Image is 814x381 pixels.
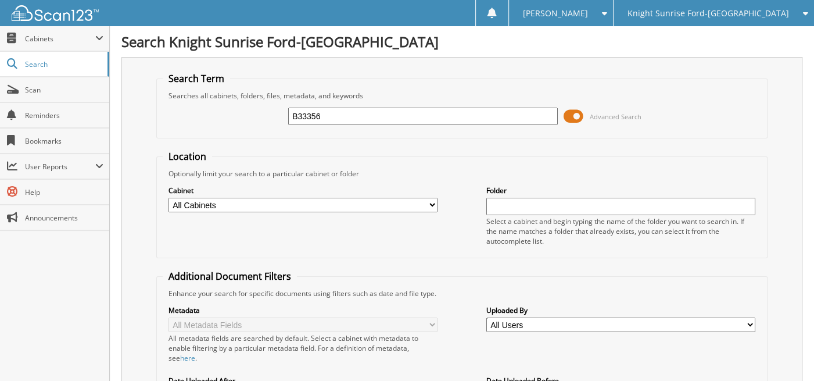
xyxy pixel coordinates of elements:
[486,216,756,246] div: Select a cabinet and begin typing the name of the folder you want to search in. If the name match...
[168,186,438,195] label: Cabinet
[163,72,230,85] legend: Search Term
[25,85,103,95] span: Scan
[168,305,438,315] label: Metadata
[523,10,588,17] span: [PERSON_NAME]
[25,111,103,120] span: Reminders
[486,305,756,315] label: Uploaded By
[163,150,212,163] legend: Location
[627,10,789,17] span: Knight Sunrise Ford-[GEOGRAPHIC_DATA]
[163,169,762,179] div: Optionally limit your search to a particular cabinet or folder
[12,5,99,21] img: scan123-logo-white.svg
[590,112,641,121] span: Advanced Search
[25,136,103,146] span: Bookmarks
[180,353,195,363] a: here
[163,270,297,283] legend: Additional Document Filters
[121,32,802,51] h1: Search Knight Sunrise Ford-[GEOGRAPHIC_DATA]
[25,187,103,197] span: Help
[25,213,103,223] span: Announcements
[486,186,756,195] label: Folder
[25,162,95,172] span: User Reports
[168,333,438,363] div: All metadata fields are searched by default. Select a cabinet with metadata to enable filtering b...
[25,34,95,44] span: Cabinets
[756,325,814,381] iframe: Chat Widget
[163,289,762,298] div: Enhance your search for specific documents using filters such as date and file type.
[25,59,102,69] span: Search
[163,91,762,101] div: Searches all cabinets, folders, files, metadata, and keywords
